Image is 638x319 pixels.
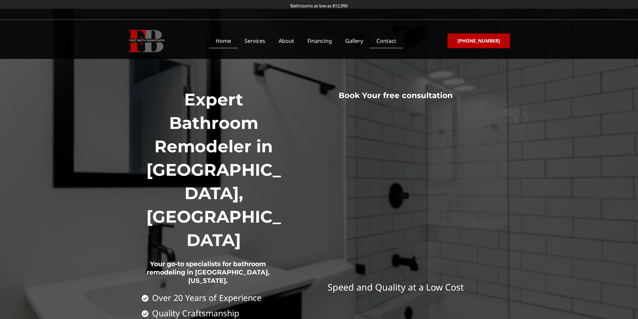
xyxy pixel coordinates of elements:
[128,30,164,52] img: Fast Bath Makeover icon
[150,309,239,318] span: Quality Craftsmanship
[142,252,275,294] h2: Your go-to specialists for bathroom remodeling in [GEOGRAPHIC_DATA], [US_STATE].
[447,33,510,48] a: [PHONE_NUMBER]
[457,38,500,43] span: [PHONE_NUMBER]
[339,33,370,49] a: Gallery
[238,33,272,49] a: Services
[328,281,464,293] span: Speed and Quality at a Low Cost
[150,293,262,302] span: Over 20 Years of Experience
[142,88,286,252] h1: Expert Bathroom Remodeler in [GEOGRAPHIC_DATA], [GEOGRAPHIC_DATA]
[272,33,301,49] a: About
[209,33,238,49] a: Home
[295,91,496,101] h3: Book Your free consultation
[301,33,339,49] a: Financing
[370,33,403,49] a: Contact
